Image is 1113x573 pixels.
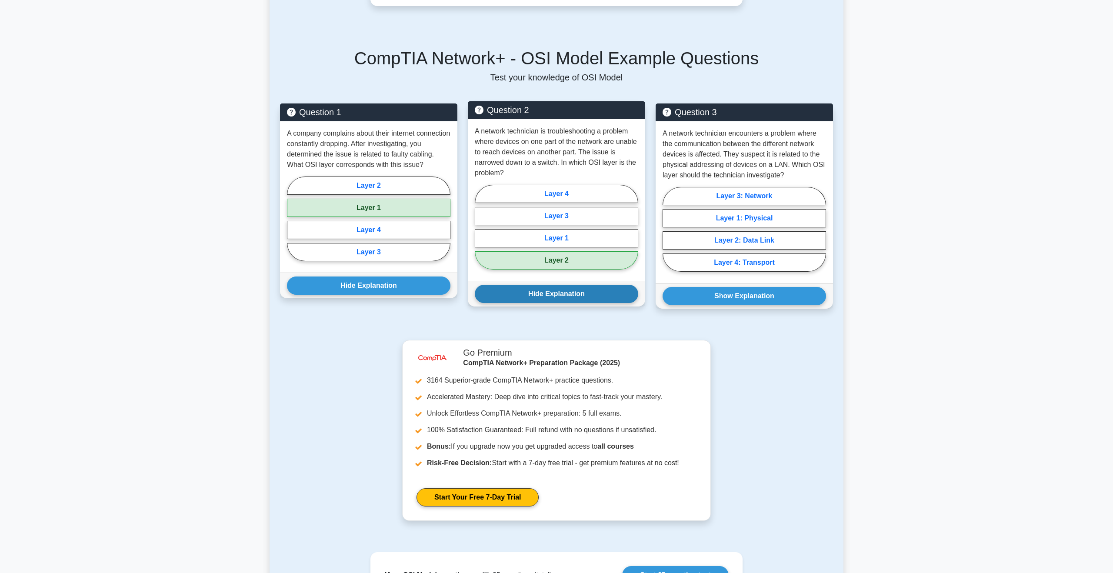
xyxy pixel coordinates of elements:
a: Start Your Free 7-Day Trial [417,488,539,506]
h5: Question 2 [475,105,638,115]
label: Layer 4 [475,185,638,203]
p: A company complains about their internet connection constantly dropping. After investigating, you... [287,128,450,170]
p: A network technician encounters a problem where the communication between the different network d... [663,128,826,180]
label: Layer 1 [475,229,638,247]
h5: CompTIA Network+ - OSI Model Example Questions [280,48,833,69]
label: Layer 3: Network [663,187,826,205]
p: A network technician is troubleshooting a problem where devices on one part of the network are un... [475,126,638,178]
label: Layer 2 [287,177,450,195]
label: Layer 4: Transport [663,253,826,272]
h5: Question 1 [287,107,450,117]
h5: Question 3 [663,107,826,117]
label: Layer 2 [475,251,638,270]
label: Layer 1 [287,199,450,217]
button: Hide Explanation [287,277,450,295]
label: Layer 1: Physical [663,209,826,227]
label: Layer 3 [475,207,638,225]
button: Show Explanation [663,287,826,305]
label: Layer 3 [287,243,450,261]
p: Test your knowledge of OSI Model [280,72,833,83]
label: Layer 4 [287,221,450,239]
button: Hide Explanation [475,285,638,303]
label: Layer 2: Data Link [663,231,826,250]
